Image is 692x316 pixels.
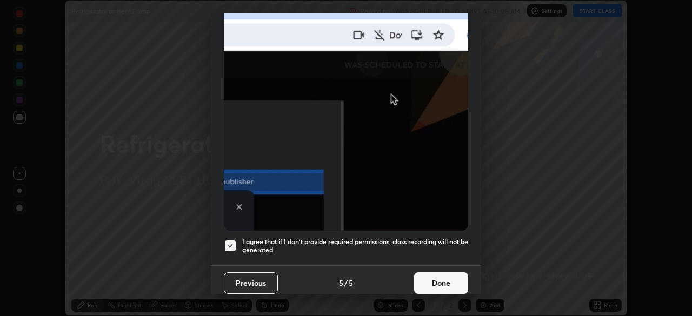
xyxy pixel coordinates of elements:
[242,238,468,254] h5: I agree that if I don't provide required permissions, class recording will not be generated
[344,277,348,288] h4: /
[224,272,278,294] button: Previous
[414,272,468,294] button: Done
[349,277,353,288] h4: 5
[339,277,343,288] h4: 5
